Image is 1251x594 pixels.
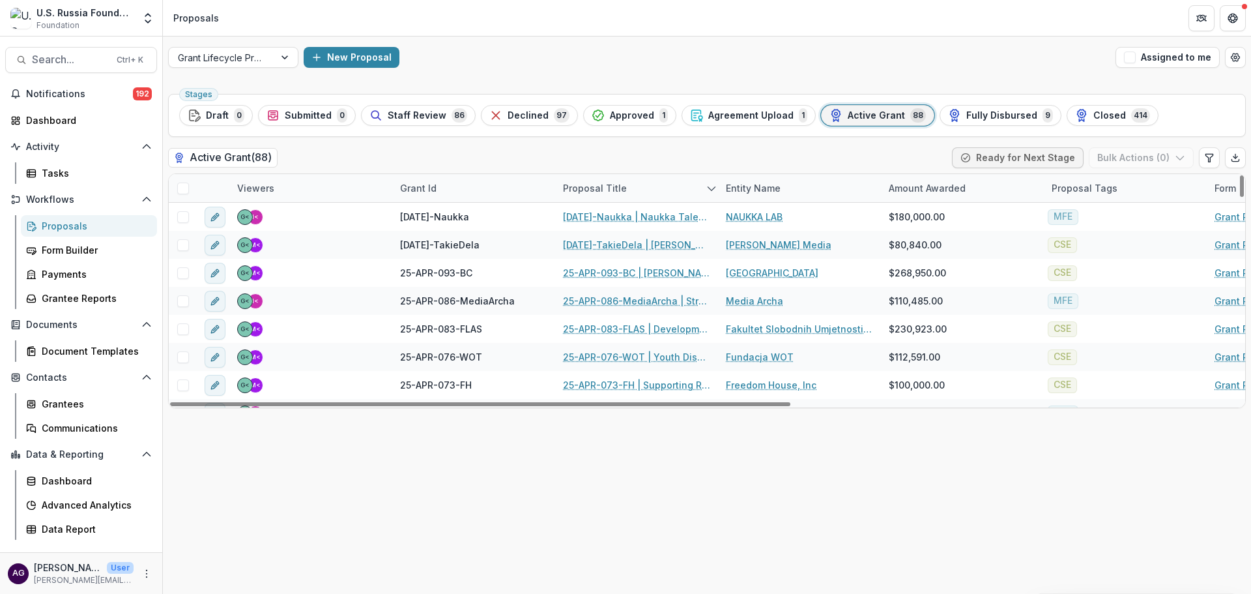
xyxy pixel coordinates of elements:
button: Open Documents [5,314,157,335]
div: Entity Name [718,174,881,202]
div: Document Templates [42,344,147,358]
div: Communications [42,421,147,435]
button: Open entity switcher [139,5,157,31]
button: Submitted0 [258,105,356,126]
button: Edit table settings [1199,147,1220,168]
div: Amount Awarded [881,181,973,195]
div: Proposal Title [555,174,718,202]
nav: breadcrumb [168,8,224,27]
div: Maria Lvova <mlvova@usrf.us> [250,382,261,389]
span: Documents [26,319,136,331]
div: Payments [42,267,147,281]
span: Data & Reporting [26,449,136,460]
span: 25-APR-073-FH [400,378,472,392]
a: 25-APR-076-WOT | Youth Discussion Clubs The Politics Space [563,350,710,364]
a: 25-APR-083-FLAS | Development of the Faculty of Liberal Arts and Sciences in [GEOGRAPHIC_DATA] – ... [563,322,710,336]
span: $100,000.00 [889,378,945,392]
span: 25-APR-086-MediaArcha [400,294,515,308]
span: 414 [1131,108,1150,123]
div: Dashboard [42,474,147,488]
span: Contacts [26,372,136,383]
div: Maria Lvova <mlvova@usrf.us> [250,270,261,276]
button: edit [205,375,225,396]
span: Foundation [36,20,79,31]
button: edit [205,235,225,256]
button: edit [205,207,225,228]
span: Submitted [285,110,332,121]
div: Viewers [229,174,392,202]
button: edit [205,291,225,312]
button: Active Grant88 [821,105,934,126]
span: Declined [508,110,549,121]
span: 25-APR-076-WOT [400,350,482,364]
p: User [107,562,134,574]
span: $80,840.00 [889,238,942,252]
div: Proposal Tags [1044,174,1207,202]
div: Grantee Reports [42,291,147,305]
div: Maria Lvova <mlvova@usrf.us> [250,326,261,333]
a: Fundacja WOT [726,350,794,364]
a: Proposals [21,215,157,237]
a: Payments [21,263,157,285]
a: Tasks [21,162,157,184]
div: Form [1207,181,1244,195]
a: Media Archa [726,294,783,308]
div: Gennady Podolny <gpodolny@usrf.us> [240,382,250,389]
span: $268,950.00 [889,266,946,280]
button: Open Data & Reporting [5,444,157,465]
a: Freedom House, Inc [726,378,816,392]
button: Ready for Next Stage [952,147,1084,168]
button: Bulk Actions (0) [1089,147,1194,168]
a: [DATE]-Naukka | Naukka Talents: Empowering Russian STEM Professionals for Global Innovation throu... [563,210,710,224]
div: Gennady Podolny <gpodolny@usrf.us> [240,242,250,248]
button: edit [205,263,225,284]
h2: Active Grant ( 88 ) [168,148,278,167]
span: Staff Review [388,110,446,121]
a: Grantees [21,393,157,415]
span: 1 [659,108,668,123]
div: Grant Id [392,181,444,195]
button: Draft0 [179,105,253,126]
div: Advanced Analytics [42,498,147,512]
span: Search... [32,53,109,66]
button: edit [205,319,225,340]
svg: sorted descending [706,183,717,194]
button: Agreement Upload1 [682,105,816,126]
span: 9 [1042,108,1053,123]
div: Alan Griffin [12,569,25,578]
div: Grant Id [392,174,555,202]
span: Activity [26,141,136,153]
a: Advanced Analytics [21,494,157,516]
div: U.S. Russia Foundation [36,6,134,20]
div: Maria Lvova <mlvova@usrf.us> [250,354,261,361]
a: Form Builder [21,239,157,261]
button: Fully Disbursed9 [940,105,1061,126]
button: Notifications192 [5,83,157,104]
span: Fully Disbursed [966,110,1037,121]
span: $230,923.00 [889,322,947,336]
a: [GEOGRAPHIC_DATA] [726,266,818,280]
div: Amount Awarded [881,174,1044,202]
div: Ctrl + K [114,53,146,67]
span: $110,485.00 [889,294,943,308]
button: Open Workflows [5,189,157,210]
span: Active Grant [848,110,905,121]
div: Igor Zevelev <izevelev@usrf.us> [252,214,259,220]
span: 86 [452,108,467,123]
button: Get Help [1220,5,1246,31]
span: 0 [337,108,347,123]
button: Search... [5,47,157,73]
span: 25-APR-093-BC [400,266,472,280]
span: 1 [799,108,807,123]
div: Form Builder [42,243,147,257]
button: Staff Review86 [361,105,476,126]
div: Gennady Podolny <gpodolny@usrf.us> [240,298,250,304]
a: Dashboard [21,470,157,492]
span: Draft [206,110,229,121]
p: [PERSON_NAME] [34,561,102,574]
